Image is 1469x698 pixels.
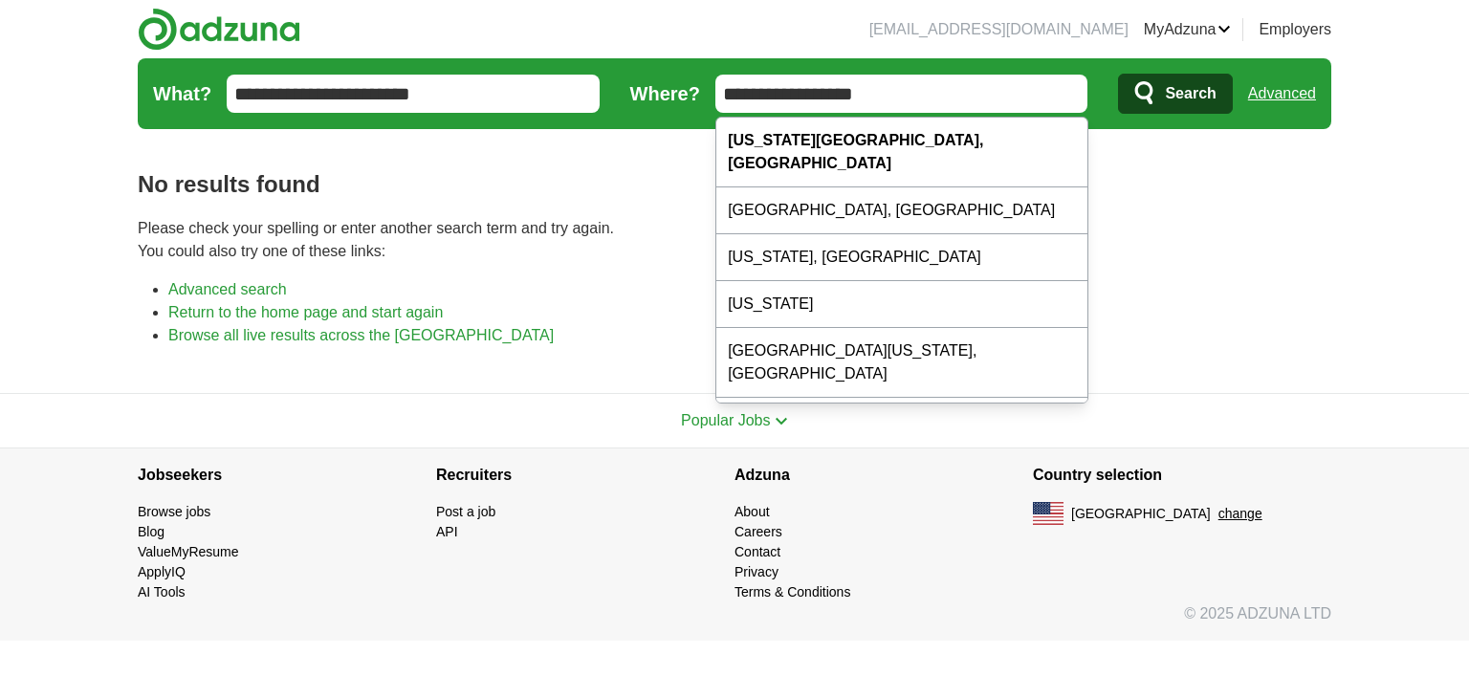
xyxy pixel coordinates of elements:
h4: Country selection [1033,448,1331,502]
label: What? [153,79,211,108]
a: Advanced search [168,281,287,297]
a: Blog [138,524,164,539]
p: Please check your spelling or enter another search term and try again. You could also try one of ... [138,217,1331,263]
a: ApplyIQ [138,564,186,579]
a: AI Tools [138,584,186,600]
a: Careers [734,524,782,539]
div: [US_STATE][GEOGRAPHIC_DATA][PERSON_NAME], [GEOGRAPHIC_DATA] [716,398,1087,468]
a: Browse all live results across the [GEOGRAPHIC_DATA] [168,327,554,343]
div: [US_STATE], [GEOGRAPHIC_DATA] [716,234,1087,281]
span: [GEOGRAPHIC_DATA] [1071,504,1211,524]
a: MyAdzuna [1144,18,1232,41]
button: change [1218,504,1262,524]
div: [GEOGRAPHIC_DATA][US_STATE], [GEOGRAPHIC_DATA] [716,328,1087,398]
img: toggle icon [775,417,788,425]
div: [GEOGRAPHIC_DATA], [GEOGRAPHIC_DATA] [716,187,1087,234]
a: Advanced [1248,75,1316,113]
div: © 2025 ADZUNA LTD [122,602,1347,641]
a: Contact [734,544,780,559]
h1: No results found [138,167,1331,202]
a: API [436,524,458,539]
a: Browse jobs [138,504,210,519]
img: US flag [1033,502,1063,525]
button: Search [1118,74,1232,114]
a: Terms & Conditions [734,584,850,600]
a: Post a job [436,504,495,519]
span: Popular Jobs [681,412,770,428]
li: [EMAIL_ADDRESS][DOMAIN_NAME] [869,18,1129,41]
span: Search [1165,75,1216,113]
strong: [US_STATE][GEOGRAPHIC_DATA], [GEOGRAPHIC_DATA] [728,132,983,171]
a: About [734,504,770,519]
a: Privacy [734,564,778,579]
img: Adzuna logo [138,8,300,51]
a: Employers [1259,18,1331,41]
a: Return to the home page and start again [168,304,443,320]
label: Where? [630,79,700,108]
div: [US_STATE] [716,281,1087,328]
a: ValueMyResume [138,544,239,559]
